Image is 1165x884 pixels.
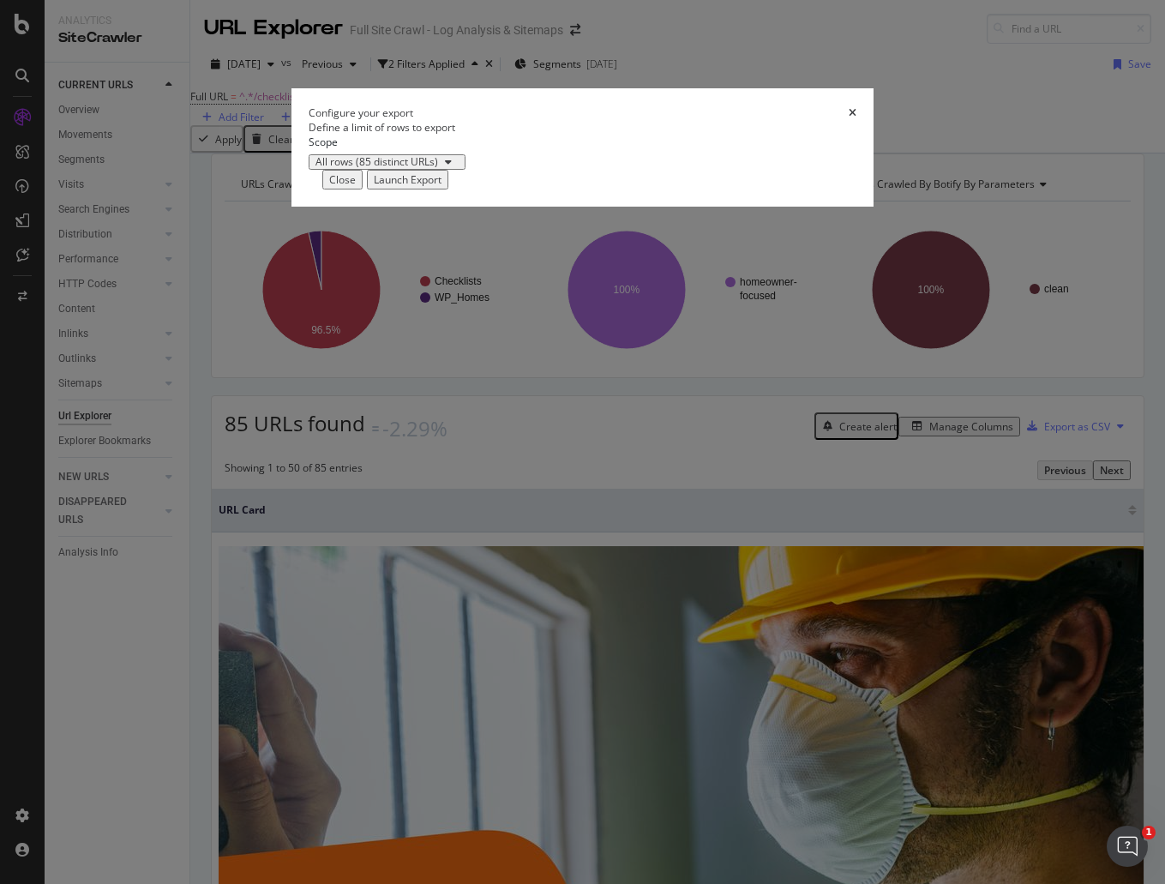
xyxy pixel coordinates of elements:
div: All rows (85 distinct URLs) [315,157,438,167]
div: Configure your export [309,105,413,120]
button: Close [322,170,363,189]
button: All rows (85 distinct URLs) [309,154,465,170]
div: Close [329,172,356,187]
span: 1 [1142,826,1156,839]
iframe: Intercom live chat [1107,826,1148,867]
div: times [849,105,856,120]
div: Define a limit of rows to export [309,120,857,135]
button: Launch Export [367,170,448,189]
div: Launch Export [374,172,441,187]
div: modal [291,88,874,207]
label: Scope [309,135,338,149]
